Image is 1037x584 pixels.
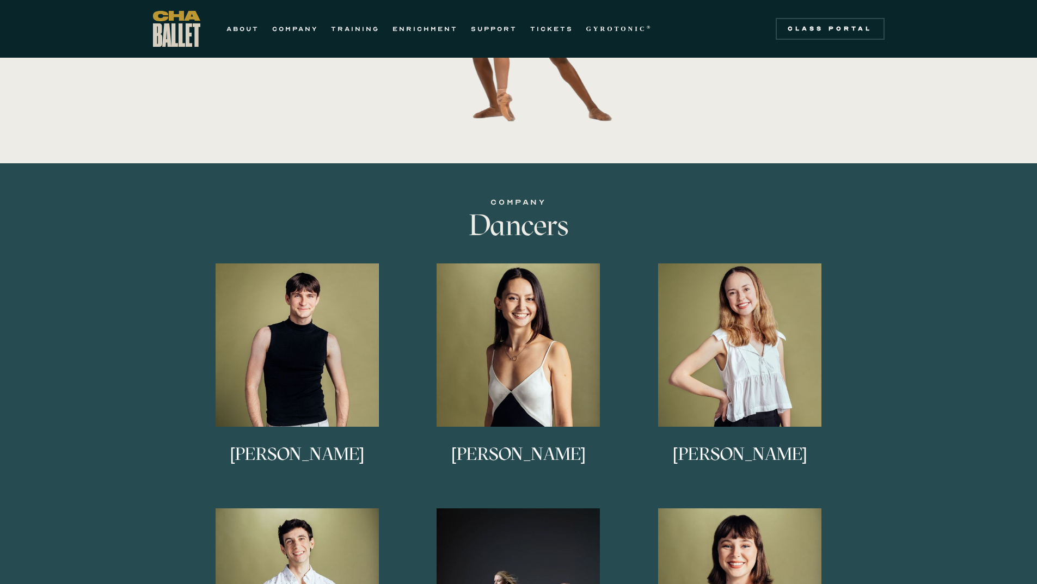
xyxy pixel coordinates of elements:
a: COMPANY [272,22,318,35]
a: GYROTONIC® [586,22,653,35]
a: ABOUT [226,22,259,35]
strong: GYROTONIC [586,25,647,33]
a: TICKETS [530,22,573,35]
a: TRAINING [331,22,379,35]
a: Class Portal [776,18,885,40]
div: COMPANY [342,196,696,209]
a: home [153,11,200,47]
h3: [PERSON_NAME] [451,445,586,481]
div: Class Portal [782,24,878,33]
a: [PERSON_NAME] [192,263,403,492]
a: [PERSON_NAME] [413,263,624,492]
a: [PERSON_NAME] [635,263,845,492]
h3: [PERSON_NAME] [673,445,807,481]
sup: ® [647,24,653,30]
h3: [PERSON_NAME] [230,445,364,481]
a: ENRICHMENT [392,22,458,35]
h3: Dancers [342,209,696,242]
a: SUPPORT [471,22,517,35]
